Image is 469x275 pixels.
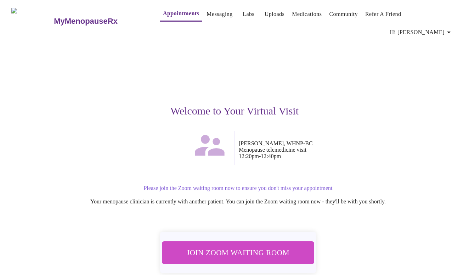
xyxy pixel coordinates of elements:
button: Uploads [262,7,288,21]
a: Uploads [265,9,285,19]
a: Community [329,9,358,19]
span: Join Zoom Waiting Room [171,246,305,259]
button: Appointments [160,6,202,22]
p: [PERSON_NAME], WHNP-BC Menopause telemedicine visit 12:20pm - 12:40pm [239,140,453,159]
h3: MyMenopauseRx [54,17,118,26]
a: Labs [243,9,254,19]
button: Medications [289,7,324,21]
a: Messaging [207,9,232,19]
p: Your menopause clinician is currently with another patient. You can join the Zoom waiting room no... [23,198,453,205]
p: Please join the Zoom waiting room now to ensure you don't miss your appointment [23,185,453,191]
img: MyMenopauseRx Logo [11,8,53,34]
a: Medications [292,9,322,19]
button: Labs [237,7,260,21]
a: Refer a Friend [365,9,401,19]
a: Appointments [163,9,199,18]
button: Messaging [204,7,235,21]
span: Hi [PERSON_NAME] [390,27,453,37]
h3: Welcome to Your Virtual Visit [16,105,453,117]
button: Hi [PERSON_NAME] [387,25,456,39]
button: Join Zoom Waiting Room [162,241,314,264]
button: Refer a Friend [362,7,404,21]
a: MyMenopauseRx [53,9,146,34]
button: Community [326,7,361,21]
